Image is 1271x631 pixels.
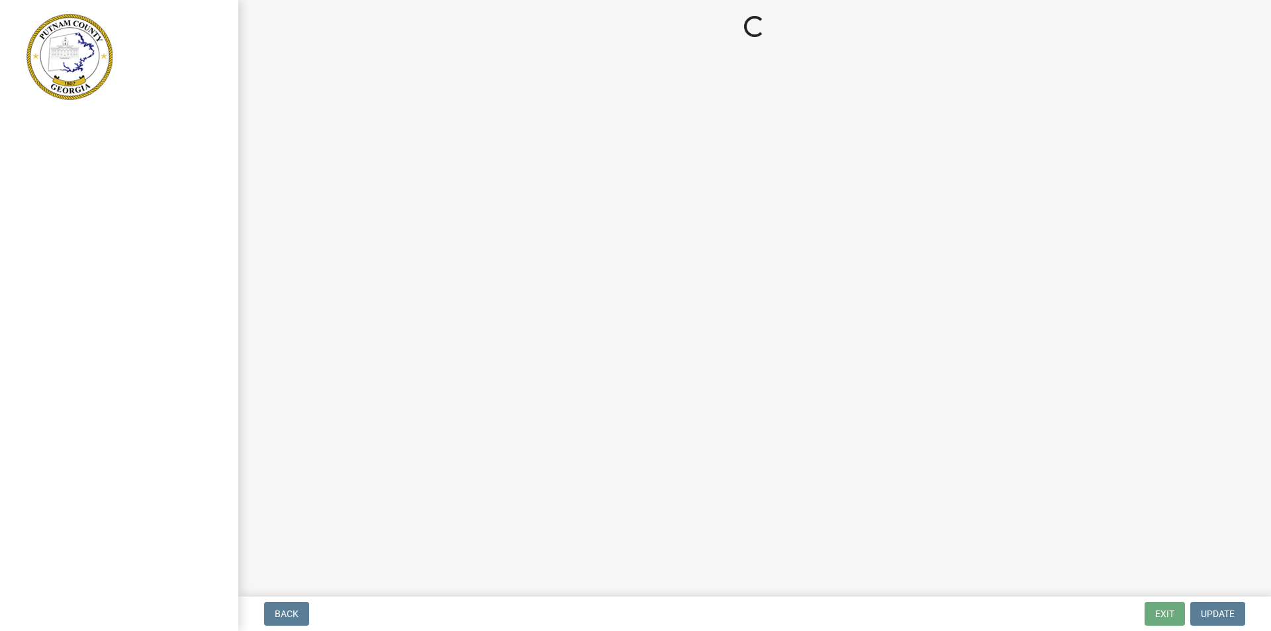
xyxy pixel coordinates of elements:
[1201,608,1235,619] span: Update
[264,602,309,626] button: Back
[275,608,299,619] span: Back
[1190,602,1245,626] button: Update
[1145,602,1185,626] button: Exit
[26,14,113,100] img: Putnam County, Georgia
